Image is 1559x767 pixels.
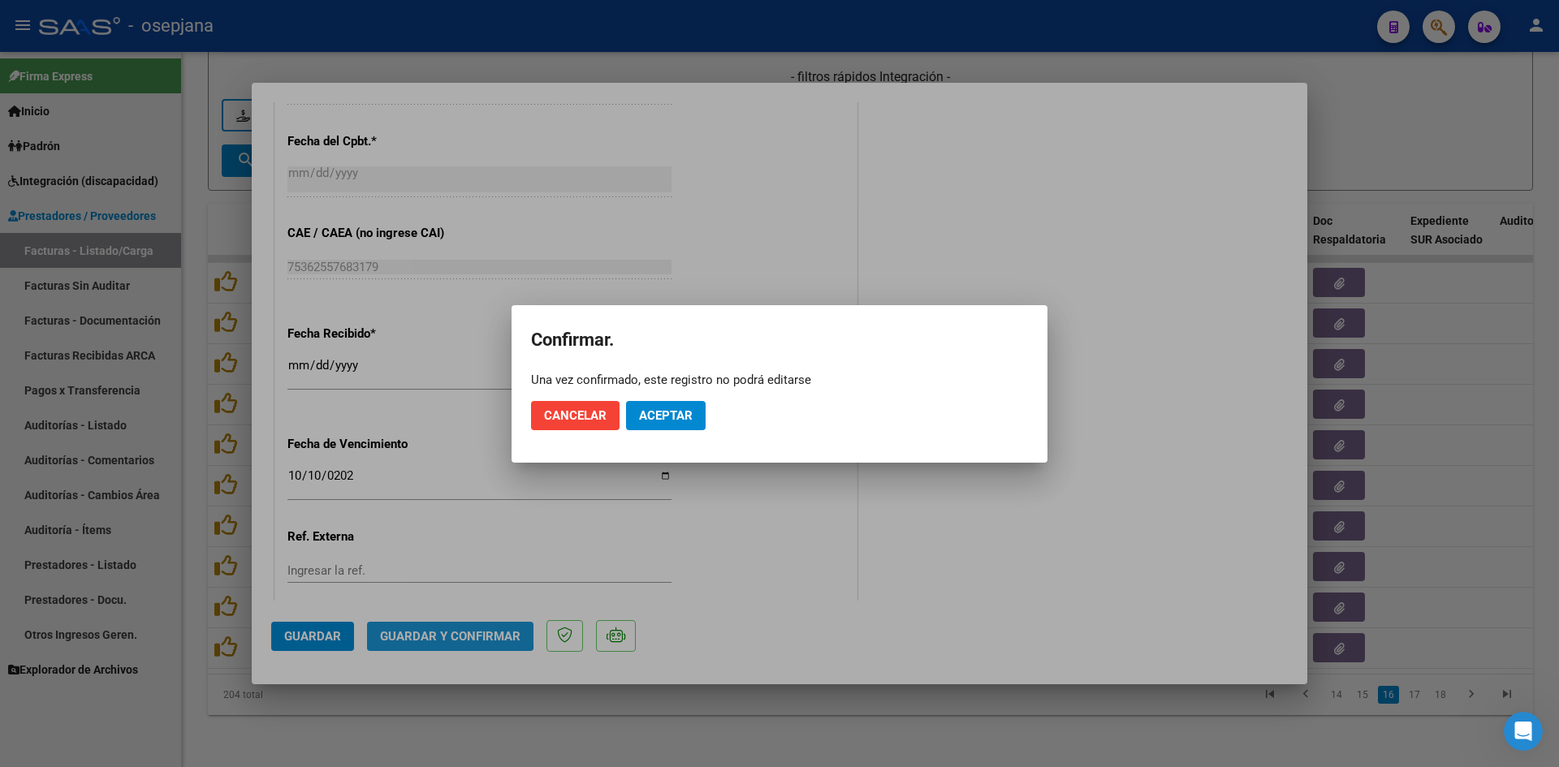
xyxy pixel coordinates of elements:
span: Aceptar [639,408,693,423]
h2: Confirmar. [531,325,1028,355]
button: Aceptar [626,401,706,430]
span: Cancelar [544,408,607,423]
div: Una vez confirmado, este registro no podrá editarse [531,372,1028,388]
button: Cancelar [531,401,620,430]
iframe: Intercom live chat [1504,712,1543,751]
